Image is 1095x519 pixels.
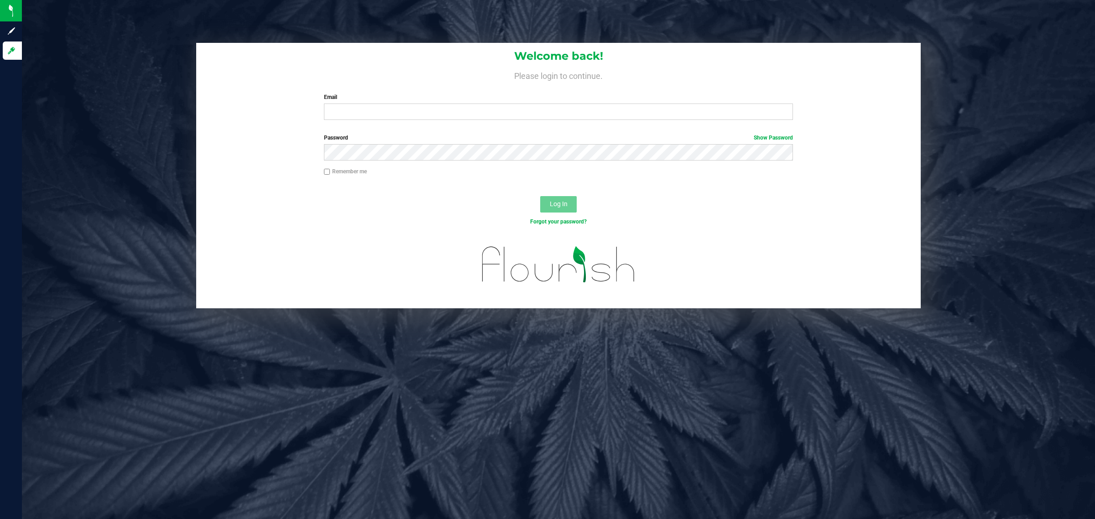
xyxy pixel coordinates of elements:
a: Show Password [754,135,793,141]
label: Remember me [324,167,367,176]
h4: Please login to continue. [196,69,921,80]
inline-svg: Log in [7,46,16,55]
a: Forgot your password? [530,218,587,225]
inline-svg: Sign up [7,26,16,36]
button: Log In [540,196,577,213]
span: Password [324,135,348,141]
img: flourish_logo.svg [468,235,649,294]
span: Log In [550,200,568,208]
h1: Welcome back! [196,50,921,62]
input: Remember me [324,169,330,175]
label: Email [324,93,793,101]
